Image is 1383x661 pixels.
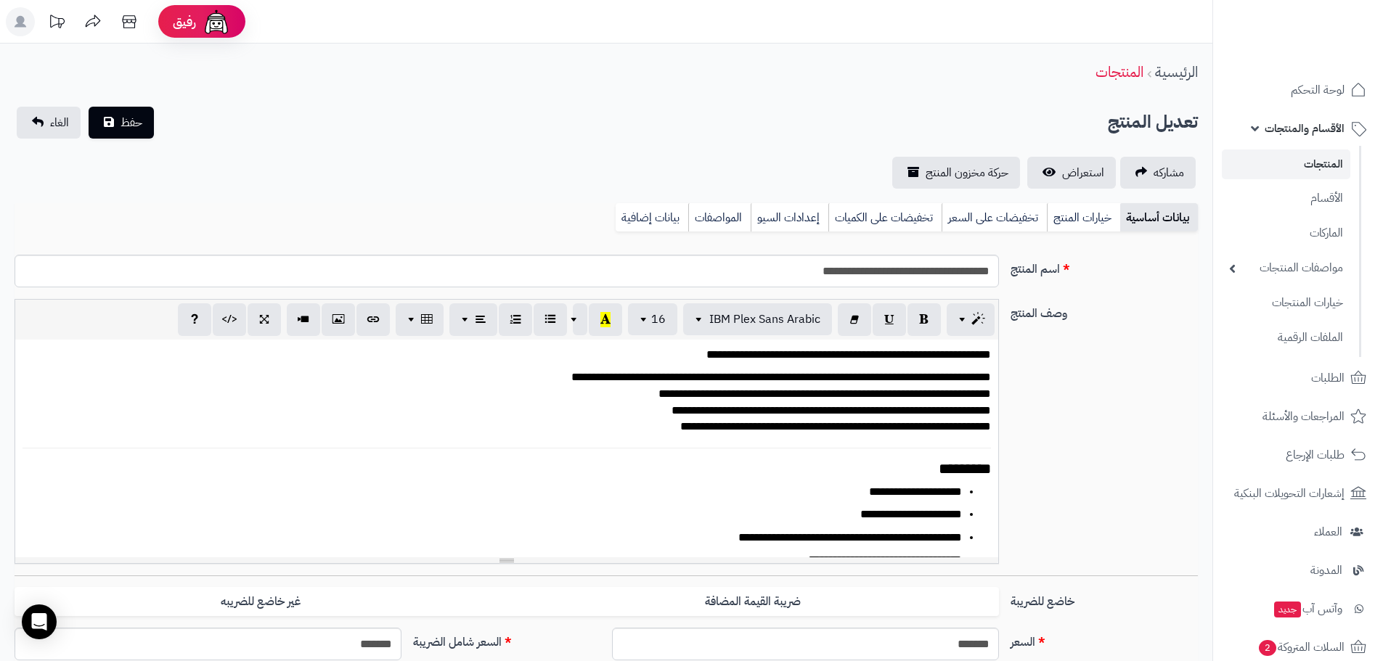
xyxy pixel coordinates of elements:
a: المواصفات [688,203,751,232]
label: ضريبة القيمة المضافة [507,587,999,617]
span: لوحة التحكم [1291,80,1345,100]
a: وآتس آبجديد [1222,591,1374,626]
span: وآتس آب [1273,599,1342,619]
span: IBM Plex Sans Arabic [709,311,820,328]
span: 16 [651,311,666,328]
a: بيانات إضافية [616,203,688,232]
span: العملاء [1314,522,1342,542]
a: خيارات المنتج [1047,203,1120,232]
a: الملفات الرقمية [1222,322,1350,353]
a: المدونة [1222,553,1374,588]
a: حركة مخزون المنتج [892,157,1020,189]
span: المراجعات والأسئلة [1262,406,1345,427]
a: الرئيسية [1155,61,1198,83]
span: رفيق [173,13,196,30]
span: الغاء [50,114,69,131]
a: الماركات [1222,218,1350,249]
label: السعر شامل الضريبة [407,628,606,651]
a: لوحة التحكم [1222,73,1374,107]
a: الغاء [17,107,81,139]
a: إعدادات السيو [751,203,828,232]
span: السلات المتروكة [1257,637,1345,657]
span: مشاركه [1154,164,1184,181]
a: الأقسام [1222,183,1350,214]
button: حفظ [89,107,154,139]
div: Open Intercom Messenger [22,604,57,639]
label: اسم المنتج [1005,255,1204,278]
span: المدونة [1310,560,1342,580]
a: طلبات الإرجاع [1222,438,1374,472]
span: حركة مخزون المنتج [926,164,1008,181]
label: السعر [1005,628,1204,651]
img: ai-face.png [202,7,231,36]
span: 2 [1259,640,1276,656]
a: العملاء [1222,514,1374,549]
a: المراجعات والأسئلة [1222,399,1374,434]
label: غير خاضع للضريبه [15,587,507,617]
span: طلبات الإرجاع [1286,445,1345,465]
span: إشعارات التحويلات البنكية [1234,483,1345,504]
a: تخفيضات على السعر [942,203,1047,232]
a: مواصفات المنتجات [1222,253,1350,284]
a: خيارات المنتجات [1222,287,1350,319]
a: مشاركه [1120,157,1196,189]
a: تخفيضات على الكميات [828,203,942,232]
label: خاضع للضريبة [1005,587,1204,610]
label: وصف المنتج [1005,299,1204,322]
span: استعراض [1062,164,1104,181]
a: استعراض [1027,157,1116,189]
a: بيانات أساسية [1120,203,1198,232]
a: تحديثات المنصة [38,7,75,40]
span: حفظ [121,114,142,131]
span: الطلبات [1311,368,1345,388]
a: المنتجات [1222,149,1350,179]
button: 16 [628,303,677,335]
span: جديد [1274,602,1301,617]
span: الأقسام والمنتجات [1265,118,1345,139]
a: الطلبات [1222,361,1374,395]
h2: تعديل المنتج [1108,107,1198,137]
a: المنتجات [1096,61,1143,83]
button: IBM Plex Sans Arabic [683,303,832,335]
a: إشعارات التحويلات البنكية [1222,476,1374,511]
